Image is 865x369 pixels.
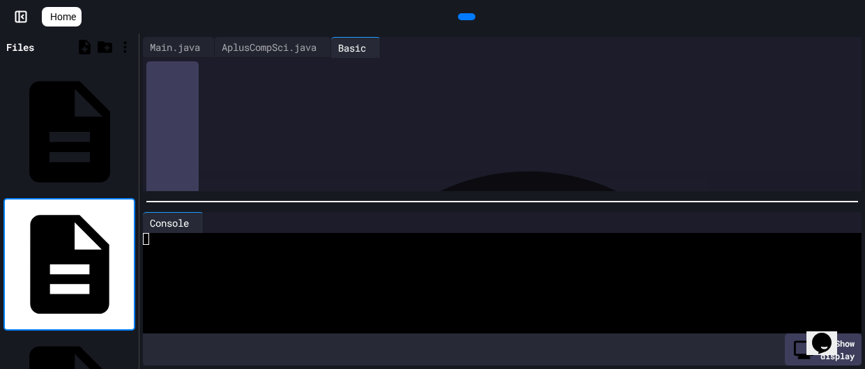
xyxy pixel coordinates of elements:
div: Show display [785,333,862,366]
div: Main.java [143,40,207,54]
div: Main.java [143,37,215,58]
div: Files [6,40,34,54]
div: AplusCompSci.java [215,37,331,58]
div: Console [143,212,204,233]
span: Home [50,10,76,24]
div: Basic [331,40,373,55]
a: Home [42,7,82,27]
div: Basic [331,37,381,58]
div: AplusCompSci.java [215,40,323,54]
iframe: chat widget [806,313,851,355]
div: Console [143,216,196,230]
